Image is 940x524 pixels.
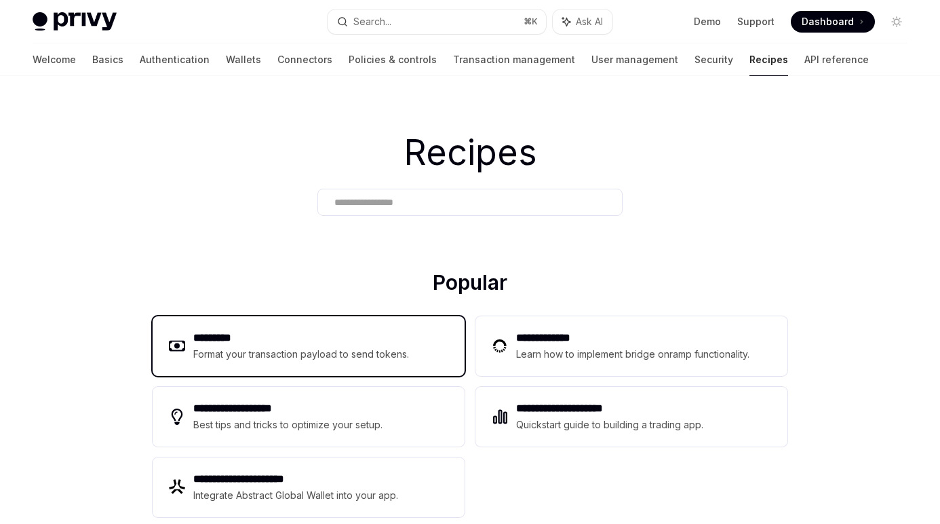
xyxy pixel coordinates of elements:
[516,346,753,362] div: Learn how to implement bridge onramp functionality.
[328,10,545,34] button: Search...⌘K
[749,43,788,76] a: Recipes
[694,43,733,76] a: Security
[475,316,787,376] a: **** **** ***Learn how to implement bridge onramp functionality.
[576,15,603,29] span: Ask AI
[524,16,538,27] span: ⌘ K
[193,487,399,504] div: Integrate Abstract Global Wallet into your app.
[33,43,76,76] a: Welcome
[153,316,465,376] a: **** ****Format your transaction payload to send tokens.
[140,43,210,76] a: Authentication
[193,417,385,433] div: Best tips and tricks to optimize your setup.
[349,43,437,76] a: Policies & controls
[226,43,261,76] a: Wallets
[553,10,612,34] button: Ask AI
[33,12,117,31] img: light logo
[516,417,704,433] div: Quickstart guide to building a trading app.
[353,14,391,30] div: Search...
[453,43,575,76] a: Transaction management
[153,270,787,300] h2: Popular
[737,15,775,29] a: Support
[193,346,410,362] div: Format your transaction payload to send tokens.
[591,43,678,76] a: User management
[791,11,875,33] a: Dashboard
[804,43,869,76] a: API reference
[694,15,721,29] a: Demo
[277,43,332,76] a: Connectors
[886,11,907,33] button: Toggle dark mode
[92,43,123,76] a: Basics
[802,15,854,29] span: Dashboard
